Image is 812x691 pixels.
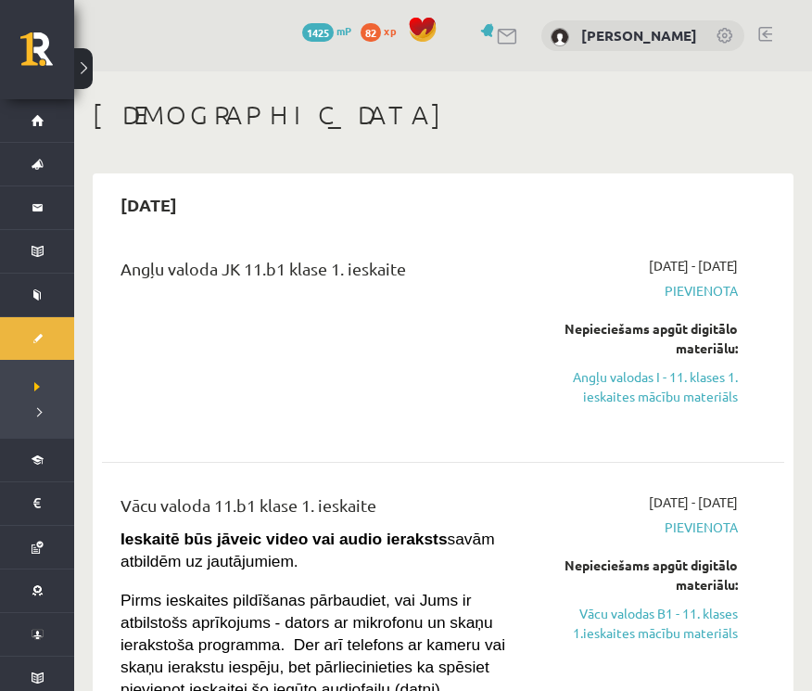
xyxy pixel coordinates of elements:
[302,23,351,38] a: 1425 mP
[121,530,495,570] span: savām atbildēm uz jautājumiem.
[336,23,351,38] span: mP
[551,604,738,643] a: Vācu valodas B1 - 11. klases 1.ieskaites mācību materiāls
[551,518,738,537] span: Pievienota
[551,367,738,406] a: Angļu valodas I - 11. klases 1. ieskaites mācību materiāls
[649,493,738,512] span: [DATE] - [DATE]
[551,556,738,595] div: Nepieciešams apgūt digitālo materiālu:
[121,256,523,290] div: Angļu valoda JK 11.b1 klase 1. ieskaite
[121,530,448,548] strong: Ieskaitē būs jāveic video vai audio ieraksts
[649,256,738,275] span: [DATE] - [DATE]
[384,23,396,38] span: xp
[361,23,381,42] span: 82
[361,23,405,38] a: 82 xp
[93,99,793,131] h1: [DEMOGRAPHIC_DATA]
[121,493,523,527] div: Vācu valoda 11.b1 klase 1. ieskaite
[581,26,697,45] a: [PERSON_NAME]
[551,281,738,301] span: Pievienota
[551,28,569,46] img: Vladimirs Guščins
[302,23,334,42] span: 1425
[20,32,74,79] a: Rīgas 1. Tālmācības vidusskola
[551,319,738,358] div: Nepieciešams apgūt digitālo materiālu:
[102,183,196,226] h2: [DATE]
